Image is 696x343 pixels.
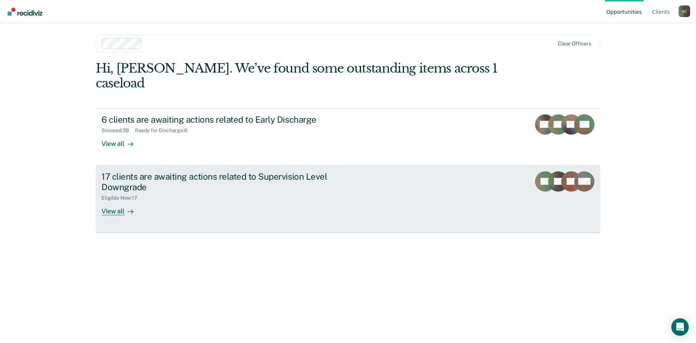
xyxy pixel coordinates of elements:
[101,114,356,125] div: 6 clients are awaiting actions related to Early Discharge
[96,166,600,233] a: 17 clients are awaiting actions related to Supervision Level DowngradeEligible Now:17View all
[96,108,600,166] a: 6 clients are awaiting actions related to Early DischargeSnoozed:38Ready for Discharge:6View all
[558,41,591,47] div: Clear officers
[101,201,142,215] div: View all
[96,61,500,91] div: Hi, [PERSON_NAME]. We’ve found some outstanding items across 1 caseload
[101,127,135,134] div: Snoozed : 38
[679,5,690,17] div: K C
[101,171,356,192] div: 17 clients are awaiting actions related to Supervision Level Downgrade
[135,127,193,134] div: Ready for Discharge : 6
[679,5,690,17] button: Profile dropdown button
[101,134,142,148] div: View all
[101,195,143,201] div: Eligible Now : 17
[8,8,42,16] img: Recidiviz
[671,318,689,336] div: Open Intercom Messenger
